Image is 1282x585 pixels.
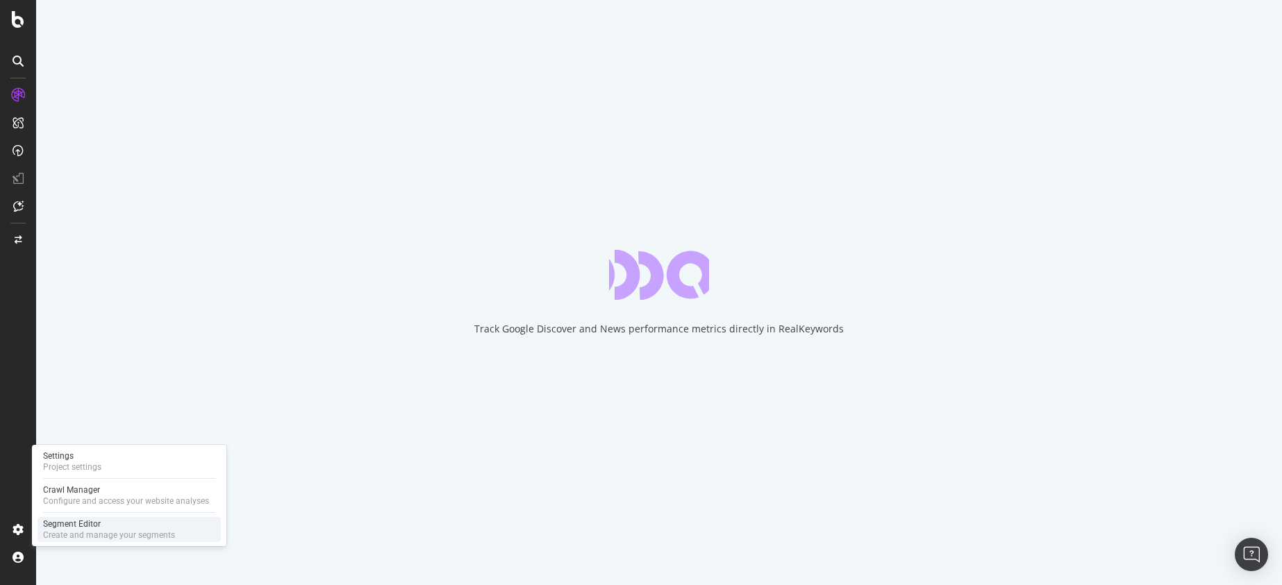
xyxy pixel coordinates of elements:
[1235,538,1268,571] div: Open Intercom Messenger
[43,518,175,529] div: Segment Editor
[609,250,709,300] div: animation
[38,483,221,508] a: Crawl ManagerConfigure and access your website analyses
[43,450,101,461] div: Settings
[43,484,209,495] div: Crawl Manager
[43,495,209,507] div: Configure and access your website analyses
[38,517,221,542] a: Segment EditorCreate and manage your segments
[43,461,101,473] div: Project settings
[38,449,221,474] a: SettingsProject settings
[43,529,175,541] div: Create and manage your segments
[474,322,844,336] div: Track Google Discover and News performance metrics directly in RealKeywords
